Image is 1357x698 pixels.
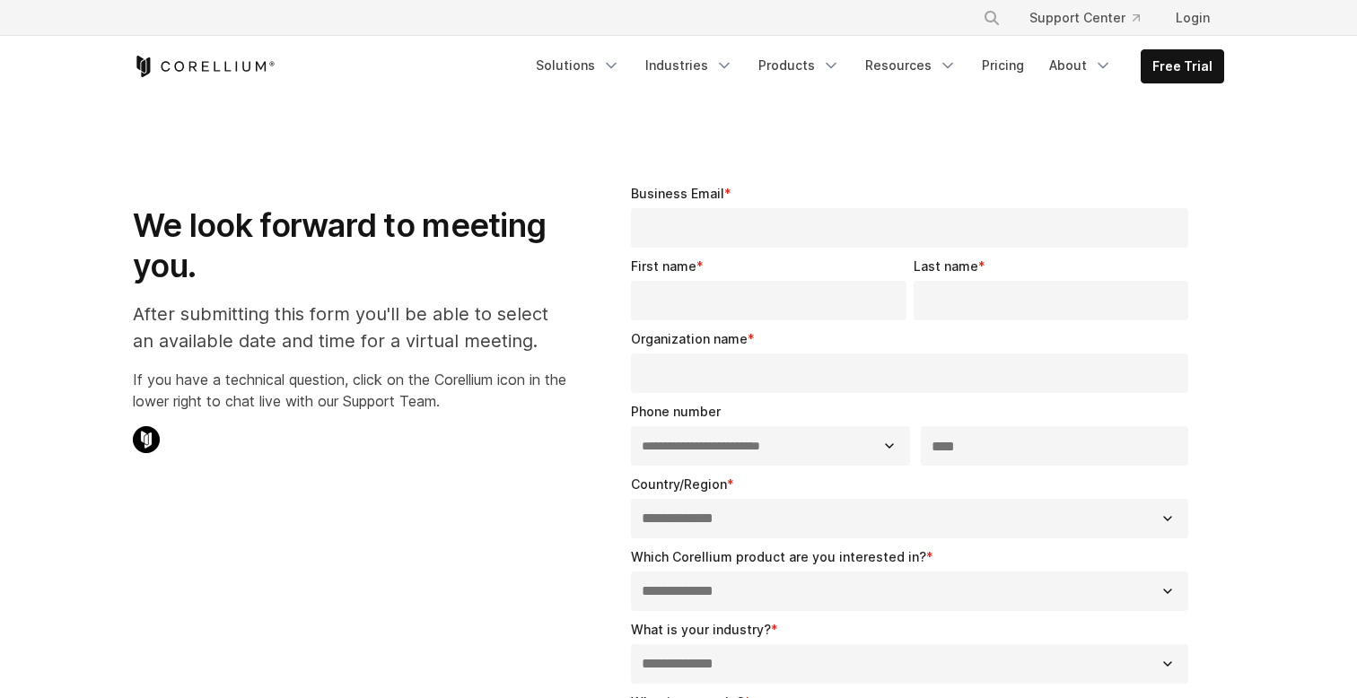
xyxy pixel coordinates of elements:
span: What is your industry? [631,622,771,637]
div: Navigation Menu [961,2,1224,34]
a: Support Center [1015,2,1154,34]
a: Corellium Home [133,56,276,77]
img: Corellium Chat Icon [133,426,160,453]
a: Login [1161,2,1224,34]
a: Products [748,49,851,82]
a: Industries [635,49,744,82]
span: Phone number [631,404,721,419]
p: After submitting this form you'll be able to select an available date and time for a virtual meet... [133,301,566,354]
a: Resources [854,49,967,82]
span: Country/Region [631,476,727,492]
button: Search [976,2,1008,34]
span: Last name [914,258,978,274]
a: Free Trial [1142,50,1223,83]
p: If you have a technical question, click on the Corellium icon in the lower right to chat live wit... [133,369,566,412]
a: Solutions [525,49,631,82]
span: Which Corellium product are you interested in? [631,549,926,564]
span: Business Email [631,186,724,201]
div: Navigation Menu [525,49,1224,83]
a: About [1038,49,1123,82]
span: First name [631,258,696,274]
h1: We look forward to meeting you. [133,205,566,286]
span: Organization name [631,331,748,346]
a: Pricing [971,49,1035,82]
